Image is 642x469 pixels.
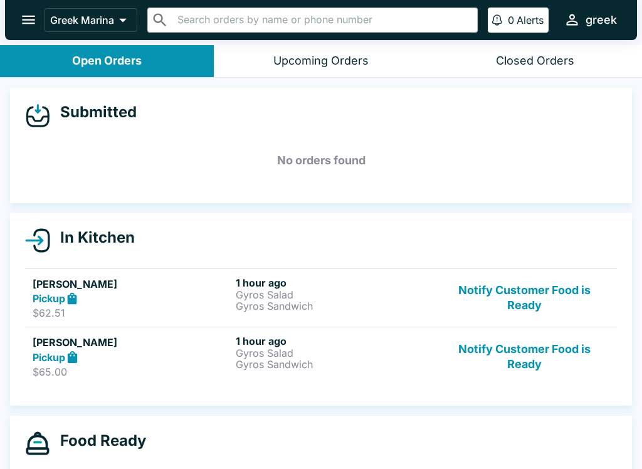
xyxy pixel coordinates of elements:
a: [PERSON_NAME]Pickup$62.511 hour agoGyros SaladGyros SandwichNotify Customer Food is Ready [25,268,617,327]
strong: Pickup [33,351,65,364]
p: Gyros Salad [236,347,434,359]
p: $65.00 [33,366,231,378]
h6: 1 hour ago [236,335,434,347]
div: Upcoming Orders [273,54,369,68]
h4: In Kitchen [50,228,135,247]
h5: No orders found [25,138,617,183]
button: Greek Marina [45,8,137,32]
h5: [PERSON_NAME] [33,277,231,292]
a: [PERSON_NAME]Pickup$65.001 hour agoGyros SaladGyros SandwichNotify Customer Food is Ready [25,327,617,386]
div: Open Orders [72,54,142,68]
h4: Submitted [50,103,137,122]
p: 0 [508,14,514,26]
button: greek [559,6,622,33]
div: greek [586,13,617,28]
h5: [PERSON_NAME] [33,335,231,350]
div: Closed Orders [496,54,574,68]
p: Gyros Sandwich [236,300,434,312]
p: Gyros Salad [236,289,434,300]
p: Gyros Sandwich [236,359,434,370]
button: Notify Customer Food is Ready [439,335,609,378]
strong: Pickup [33,292,65,305]
input: Search orders by name or phone number [174,11,472,29]
h6: 1 hour ago [236,277,434,289]
button: Notify Customer Food is Ready [439,277,609,320]
button: open drawer [13,4,45,36]
h4: Food Ready [50,431,146,450]
p: Greek Marina [50,14,114,26]
p: $62.51 [33,307,231,319]
p: Alerts [517,14,544,26]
